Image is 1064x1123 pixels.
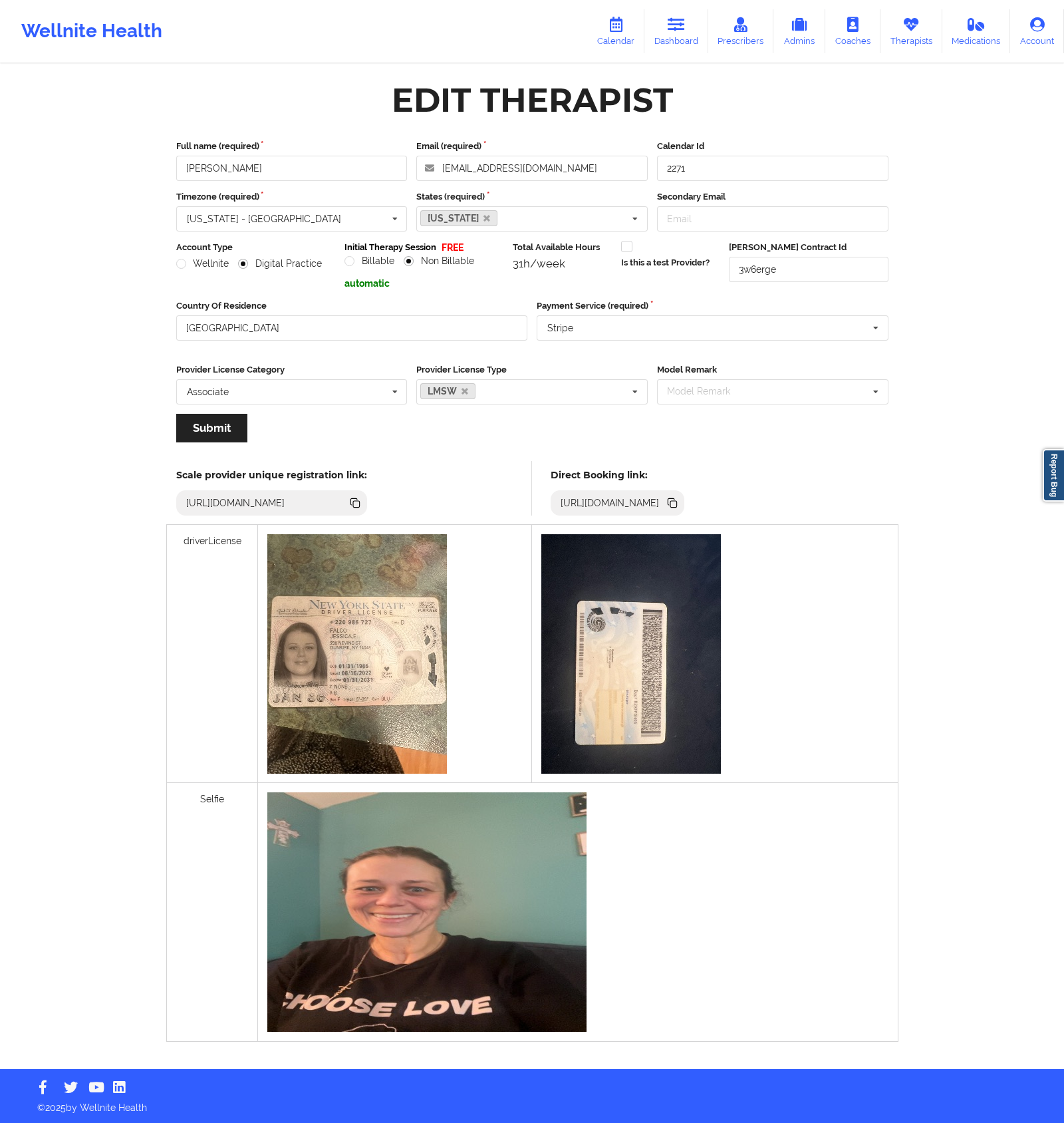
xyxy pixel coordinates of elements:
[176,299,528,313] label: Country Of Residence
[344,277,503,290] p: automatic
[825,9,880,53] a: Coaches
[187,214,341,224] div: [US_STATE] - [GEOGRAPHIC_DATA]
[176,156,408,181] input: Full name
[513,257,611,270] div: 31h/week
[28,1092,1036,1114] p: © 2025 by Wellnite Health
[416,363,648,377] label: Provider License Type
[181,496,291,510] div: [URL][DOMAIN_NAME]
[420,210,497,226] a: [US_STATE]
[176,414,247,442] button: Submit
[187,387,229,397] div: Associate
[344,241,436,254] label: Initial Therapy Session
[442,241,464,254] p: FREE
[880,9,942,53] a: Therapists
[555,496,665,510] div: [URL][DOMAIN_NAME]
[176,258,229,269] label: Wellnite
[167,525,258,783] div: driverLicense
[267,792,587,1032] img: 19406205-9679-423b-b4c8-179249ad25c5_JessicaFalco_selfie_1733159698621.jpg
[644,9,708,53] a: Dashboard
[587,9,644,53] a: Calendar
[392,79,673,121] div: Edit Therapist
[729,241,888,254] label: [PERSON_NAME] Contract Id
[513,241,611,254] label: Total Available Hours
[621,256,710,269] label: Is this a test Provider?
[942,9,1011,53] a: Medications
[167,783,258,1041] div: Selfie
[420,383,475,399] a: LMSW
[729,257,888,282] input: Deel Contract Id
[404,255,474,267] label: Non Billable
[416,156,648,181] input: Email address
[657,156,888,181] input: Calendar Id
[344,255,394,267] label: Billable
[176,469,367,481] h5: Scale provider unique registration link:
[664,384,749,399] div: Model Remark
[176,190,408,204] label: Timezone (required)
[416,140,648,153] label: Email (required)
[547,323,573,333] div: Stripe
[1010,9,1064,53] a: Account
[176,363,408,377] label: Provider License Category
[416,190,648,204] label: States (required)
[176,241,335,254] label: Account Type
[176,140,408,153] label: Full name (required)
[773,9,825,53] a: Admins
[267,534,447,774] img: 00b62d98-8226-41a5-8461-4016c118088f_de9f96e8-1b02-4b4f-a6a8-c48a63e92db8IMG_9183.jpeg
[551,469,684,481] h5: Direct Booking link:
[708,9,774,53] a: Prescribers
[657,190,888,204] label: Secondary Email
[1043,449,1064,502] a: Report Bug
[657,206,888,232] input: Email
[541,534,721,774] img: 3885fcc9-2be2-4adc-af55-ce488f27cf86_4f2e76c7-6a64-4225-9bac-b22180d888f2image.jpg
[657,140,888,153] label: Calendar Id
[537,299,888,313] label: Payment Service (required)
[238,258,322,269] label: Digital Practice
[657,363,888,377] label: Model Remark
